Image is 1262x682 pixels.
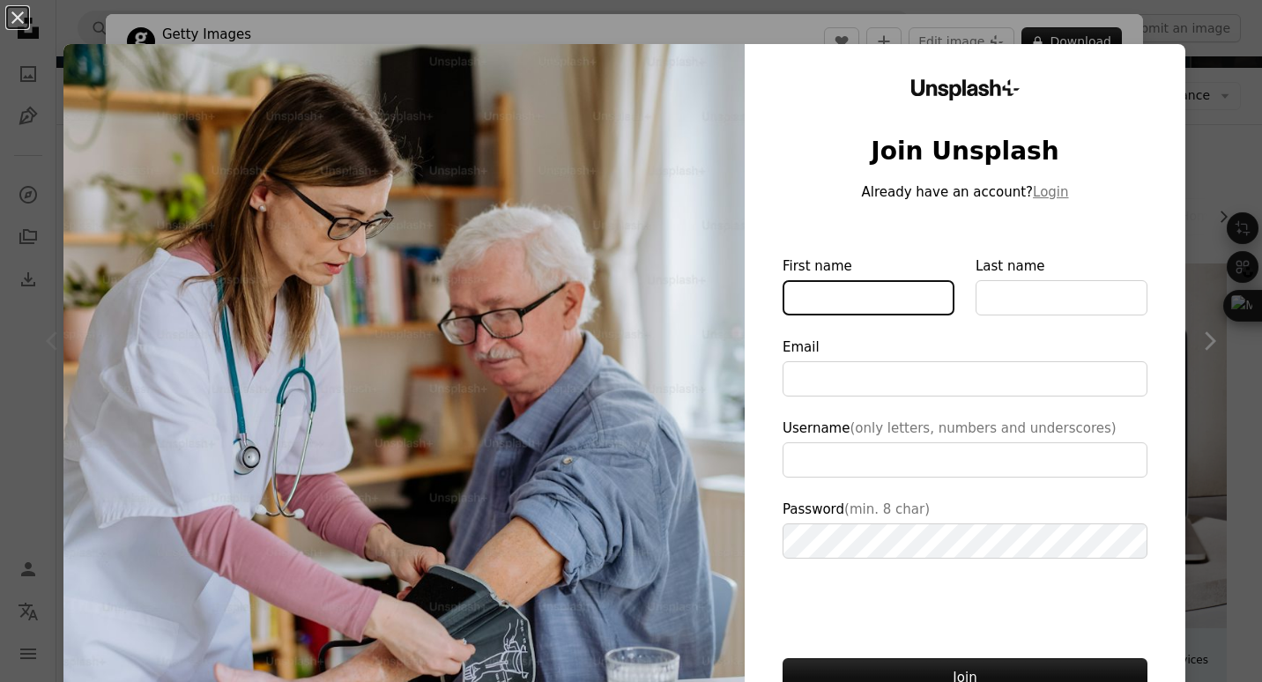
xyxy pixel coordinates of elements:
[783,337,1147,397] label: Email
[783,523,1147,559] input: Password(min. 8 char)
[783,499,1147,559] label: Password
[783,442,1147,478] input: Username(only letters, numbers and underscores)
[783,361,1147,397] input: Email
[850,420,1116,436] span: (only letters, numbers and underscores)
[783,280,954,315] input: First name
[976,280,1147,315] input: Last name
[844,501,930,517] span: (min. 8 char)
[783,418,1147,478] label: Username
[783,256,954,315] label: First name
[783,182,1147,203] p: Already have an account?
[783,136,1147,167] h1: Join Unsplash
[976,256,1147,315] label: Last name
[1033,182,1068,203] button: Login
